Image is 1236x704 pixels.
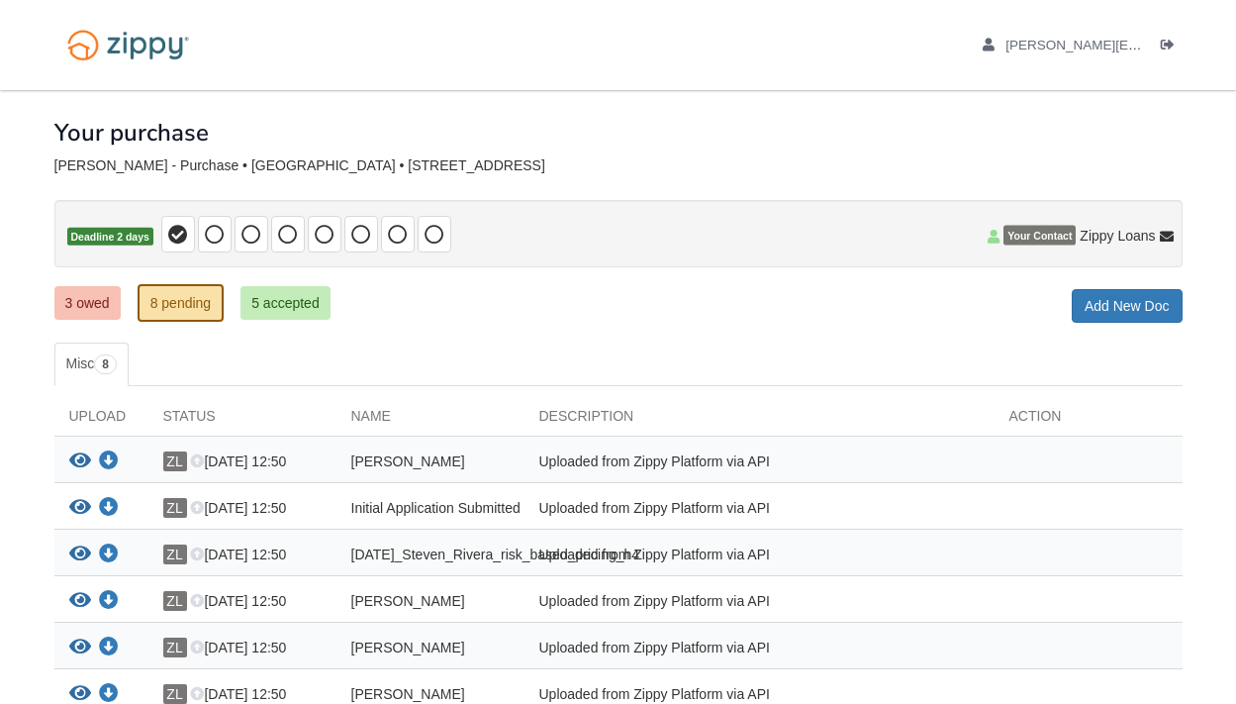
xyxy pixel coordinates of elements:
[351,593,465,609] span: [PERSON_NAME]
[99,594,119,610] a: Download Steven_Rivera_sms_consent
[99,548,119,563] a: Download 08-26-2025_Steven_Rivera_risk_based_pricing_h4
[54,120,209,146] h1: Your purchase
[190,686,286,702] span: [DATE] 12:50
[163,498,187,518] span: ZL
[69,591,91,612] button: View Steven_Rivera_sms_consent
[67,228,153,247] span: Deadline 2 days
[94,354,117,374] span: 8
[351,500,521,516] span: Initial Application Submitted
[995,406,1183,436] div: Action
[99,641,119,656] a: Download Steven_Rivera_true_and_correct_consent
[524,498,995,524] div: Uploaded from Zippy Platform via API
[1161,38,1183,57] a: Log out
[69,452,91,472] button: View Steven_Rivera_terms_of_use
[163,591,187,611] span: ZL
[1003,226,1076,246] span: Your Contact
[190,593,286,609] span: [DATE] 12:50
[336,406,524,436] div: Name
[54,343,129,386] a: Misc
[163,545,187,564] span: ZL
[524,545,995,570] div: Uploaded from Zippy Platform via API
[1072,289,1183,323] a: Add New Doc
[351,640,465,655] span: [PERSON_NAME]
[524,406,995,436] div: Description
[99,501,119,517] a: Download Initial Application Submitted
[163,684,187,704] span: ZL
[524,638,995,663] div: Uploaded from Zippy Platform via API
[54,157,1183,174] div: [PERSON_NAME] - Purchase • [GEOGRAPHIC_DATA] • [STREET_ADDRESS]
[190,453,286,469] span: [DATE] 12:50
[54,406,148,436] div: Upload
[524,452,995,477] div: Uploaded from Zippy Platform via API
[190,547,286,562] span: [DATE] 12:50
[351,547,640,562] span: [DATE]_Steven_Rivera_risk_based_pricing_h4
[163,452,187,471] span: ZL
[69,545,91,565] button: View 08-26-2025_Steven_Rivera_risk_based_pricing_h4
[54,286,121,320] a: 3 owed
[351,686,465,702] span: [PERSON_NAME]
[240,286,331,320] a: 5 accepted
[1080,226,1155,246] span: Zippy Loans
[351,453,465,469] span: [PERSON_NAME]
[148,406,336,436] div: Status
[99,454,119,470] a: Download Steven_Rivera_terms_of_use
[163,638,187,657] span: ZL
[524,591,995,617] div: Uploaded from Zippy Platform via API
[190,640,286,655] span: [DATE] 12:50
[69,638,91,658] button: View Steven_Rivera_true_and_correct_consent
[99,687,119,703] a: Download Steven_Rivera_esign_consent
[69,498,91,519] button: View Initial Application Submitted
[54,20,202,70] img: Logo
[190,500,286,516] span: [DATE] 12:50
[138,284,225,322] a: 8 pending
